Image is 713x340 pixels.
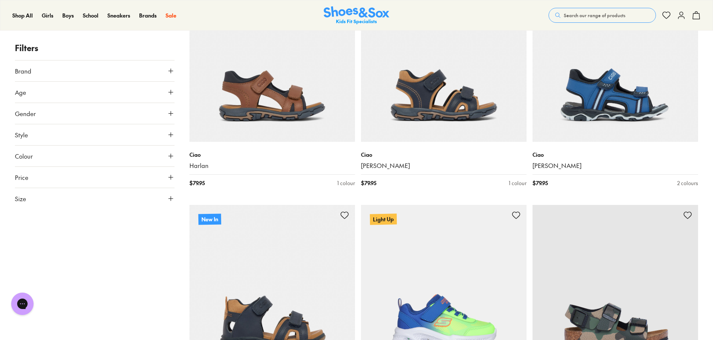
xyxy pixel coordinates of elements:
[15,130,28,139] span: Style
[370,213,397,225] p: Light Up
[7,290,37,318] iframe: Gorgias live chat messenger
[15,124,175,145] button: Style
[509,179,527,187] div: 1 colour
[62,12,74,19] a: Boys
[12,12,33,19] a: Shop All
[166,12,176,19] a: Sale
[15,167,175,188] button: Price
[361,162,527,170] a: [PERSON_NAME]
[107,12,130,19] a: Sneakers
[42,12,53,19] a: Girls
[361,151,527,159] p: Ciao
[189,151,355,159] p: Ciao
[361,179,376,187] span: $ 79.95
[15,152,33,160] span: Colour
[15,103,175,124] button: Gender
[189,162,355,170] a: Harlan
[15,88,26,97] span: Age
[15,66,31,75] span: Brand
[15,42,175,54] p: Filters
[533,162,698,170] a: [PERSON_NAME]
[324,6,389,25] a: Shoes & Sox
[139,12,157,19] a: Brands
[15,146,175,166] button: Colour
[15,173,28,182] span: Price
[198,213,221,225] p: New In
[15,109,36,118] span: Gender
[83,12,98,19] a: School
[324,6,389,25] img: SNS_Logo_Responsive.svg
[677,179,698,187] div: 2 colours
[533,151,698,159] p: Ciao
[549,8,656,23] button: Search our range of products
[15,188,175,209] button: Size
[564,12,625,19] span: Search our range of products
[533,179,548,187] span: $ 79.95
[15,82,175,103] button: Age
[15,60,175,81] button: Brand
[337,179,355,187] div: 1 colour
[15,194,26,203] span: Size
[189,179,205,187] span: $ 79.95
